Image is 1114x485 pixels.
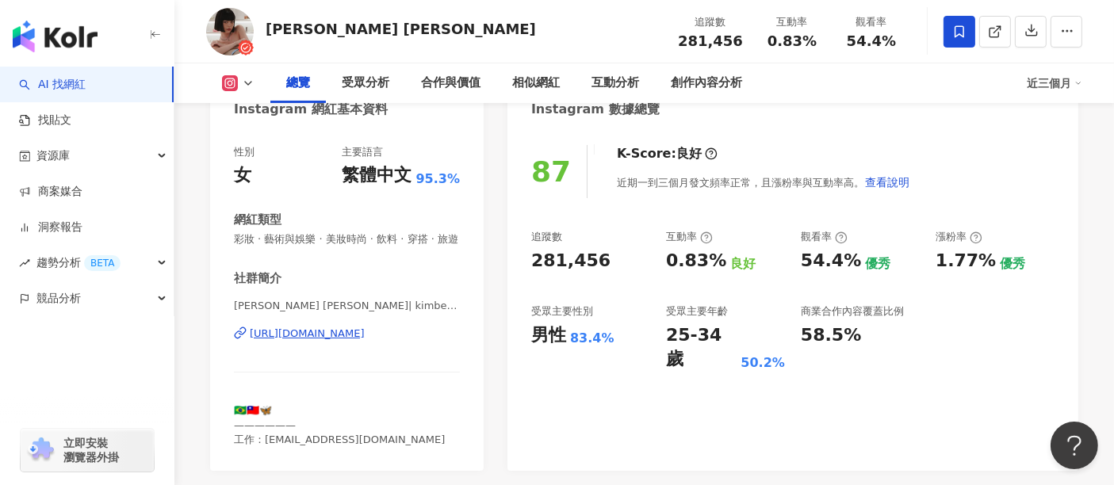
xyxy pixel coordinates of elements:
[617,166,910,198] div: 近期一到三個月發文頻率正常，且漲粉率與互動率高。
[234,163,251,188] div: 女
[678,32,743,49] span: 281,456
[84,255,121,271] div: BETA
[865,255,890,273] div: 優秀
[730,255,756,273] div: 良好
[531,101,660,118] div: Instagram 數據總覽
[19,258,30,269] span: rise
[666,230,713,244] div: 互動率
[841,14,902,30] div: 觀看率
[36,138,70,174] span: 資源庫
[531,304,593,319] div: 受眾主要性別
[666,323,737,372] div: 25-34 歲
[678,14,743,30] div: 追蹤數
[936,249,996,273] div: 1.77%
[25,437,56,463] img: chrome extension
[847,33,896,49] span: 54.4%
[801,323,861,348] div: 58.5%
[19,77,86,93] a: searchAI 找網紅
[250,327,365,341] div: [URL][DOMAIN_NAME]
[801,230,848,244] div: 觀看率
[591,74,639,93] div: 互動分析
[234,404,445,445] span: 🇧🇷🇹🇼🦋 —————— 工作：[EMAIL_ADDRESS][DOMAIN_NAME]
[206,8,254,55] img: KOL Avatar
[666,304,728,319] div: 受眾主要年齡
[676,145,702,162] div: 良好
[762,14,822,30] div: 互動率
[21,429,154,472] a: chrome extension立即安裝 瀏覽器外掛
[531,230,562,244] div: 追蹤數
[768,33,817,49] span: 0.83%
[617,145,718,162] div: K-Score :
[421,74,480,93] div: 合作與價值
[36,245,121,281] span: 趨勢分析
[36,281,81,316] span: 競品分析
[531,323,566,348] div: 男性
[801,304,904,319] div: 商業合作內容覆蓋比例
[342,163,412,188] div: 繁體中文
[801,249,861,273] div: 54.4%
[234,270,281,287] div: 社群簡介
[512,74,560,93] div: 相似網紅
[234,299,460,313] span: [PERSON_NAME] [PERSON_NAME]| kimberlly_chen
[1027,71,1082,96] div: 近三個月
[234,145,255,159] div: 性別
[936,230,982,244] div: 漲粉率
[531,155,571,188] div: 87
[266,19,536,39] div: [PERSON_NAME] [PERSON_NAME]
[1051,422,1098,469] iframe: Help Scout Beacon - Open
[415,170,460,188] span: 95.3%
[286,74,310,93] div: 總覽
[864,166,910,198] button: 查看說明
[63,436,119,464] span: 立即安裝 瀏覽器外掛
[19,113,71,128] a: 找貼文
[234,212,281,228] div: 網紅類型
[19,184,82,200] a: 商案媒合
[531,249,611,273] div: 281,456
[234,101,388,118] div: Instagram 網紅基本資料
[342,145,383,159] div: 主要語言
[741,354,785,372] div: 50.2%
[13,21,98,52] img: logo
[570,330,614,347] div: 83.4%
[234,232,460,246] span: 彩妝 · 藝術與娛樂 · 美妝時尚 · 飲料 · 穿搭 · 旅遊
[342,74,389,93] div: 受眾分析
[865,176,909,189] span: 查看說明
[234,327,460,341] a: [URL][DOMAIN_NAME]
[19,220,82,235] a: 洞察報告
[1000,255,1025,273] div: 優秀
[671,74,742,93] div: 創作內容分析
[666,249,726,273] div: 0.83%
